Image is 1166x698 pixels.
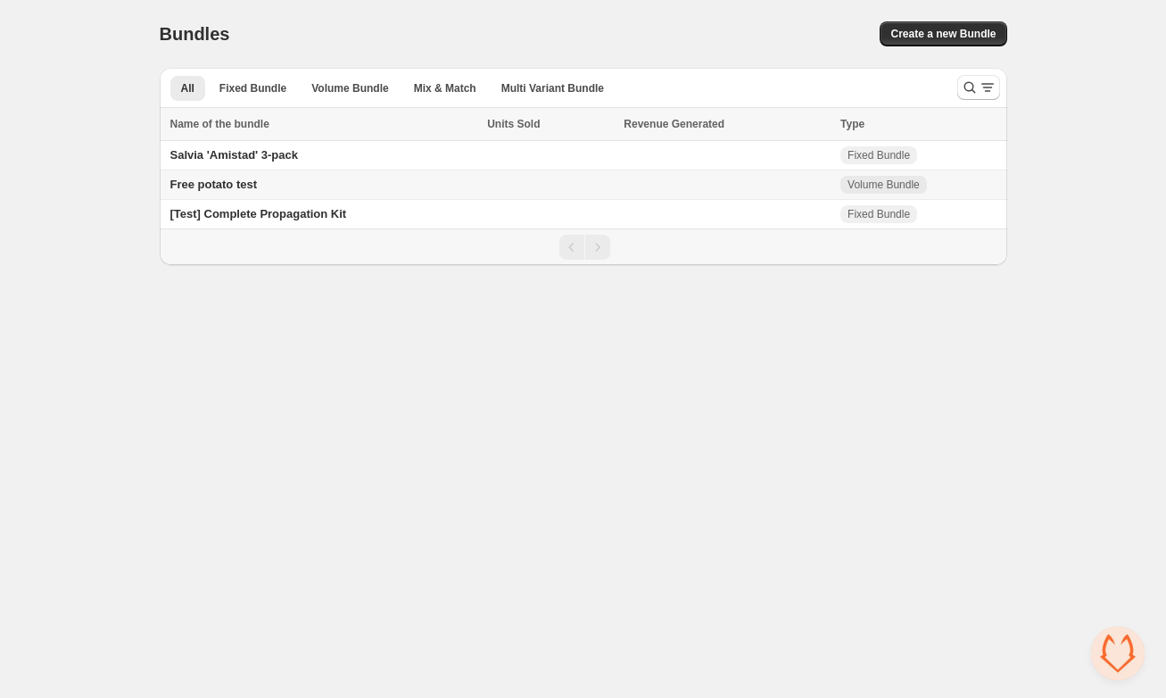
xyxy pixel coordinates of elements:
button: Units Sold [487,115,558,133]
span: Units Sold [487,115,540,133]
button: Revenue Generated [624,115,742,133]
button: Search and filter results [957,75,1000,100]
span: [Test] Complete Propagation Kit [170,207,347,220]
span: Create a new Bundle [890,27,996,41]
div: Type [840,115,996,133]
nav: Pagination [160,229,1007,265]
div: Open chat [1091,627,1145,680]
span: Fixed Bundle [848,207,910,221]
button: Create a new Bundle [880,21,1006,46]
span: Fixed Bundle [848,148,910,162]
span: Salvia 'Amistad' 3-pack [170,148,298,162]
span: Volume Bundle [848,178,920,192]
div: Name of the bundle [170,115,477,133]
h1: Bundles [160,23,230,45]
span: Free potato test [170,178,258,191]
span: Revenue Generated [624,115,724,133]
span: Mix & Match [414,81,476,96]
span: Fixed Bundle [219,81,286,96]
span: All [181,81,194,96]
span: Multi Variant Bundle [501,81,604,96]
span: Volume Bundle [311,81,388,96]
